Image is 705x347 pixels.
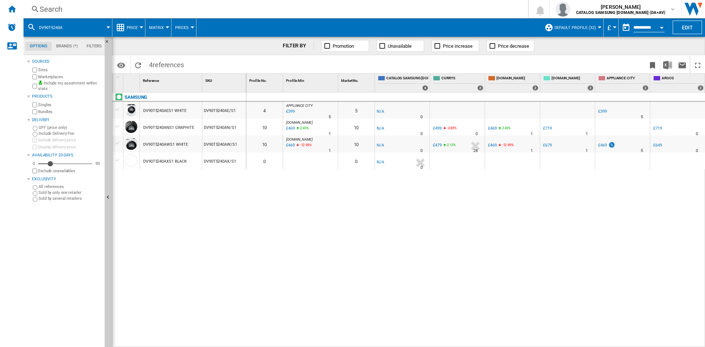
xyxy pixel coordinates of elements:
div: DV90T5240AW/S1 [202,135,246,152]
span: [DOMAIN_NAME] [496,76,538,82]
label: Sold by only one retailer [39,190,102,195]
div: DV90T5240AXS1 BLACK [143,153,187,170]
div: APPLIANCE CITY 2 offers sold by APPLIANCE CITY [597,74,650,92]
img: alerts-logo.svg [7,23,16,32]
md-tab-item: Filters [82,42,106,51]
input: Include my assortment within stats [32,82,37,91]
div: Sort None [248,74,283,85]
label: Bundles [38,109,102,115]
label: Include Delivery Fee [39,131,102,136]
div: Delivery Time : 1 day [531,130,533,138]
div: 2 offers sold by APPLIANCE CITY [643,85,648,91]
div: 4 offers sold by CATALOG SAMSUNG UK.IE (DA+AV) [422,85,428,91]
div: 4 [246,102,283,119]
div: ARGOS 2 offers sold by ARGOS [652,74,705,92]
span: Promotion [333,43,354,49]
div: £649 [652,142,662,149]
div: Delivery Time : 0 day [420,164,423,171]
img: mysite-bg-18x18.png [38,80,43,85]
div: £679 [542,142,552,149]
button: Price increase [431,40,479,52]
div: Last updated : Thursday, 4 September 2025 01:55 [285,125,295,132]
div: Sort None [141,74,202,85]
span: DV90T5240A [39,25,62,30]
div: Last updated : Thursday, 4 September 2025 01:37 [285,142,295,149]
span: -12.99 [300,143,309,147]
button: Download in Excel [660,56,675,73]
span: Profile No. [249,79,267,83]
span: APPLIANCE CITY [286,104,313,108]
md-slider: Availability [38,160,92,167]
div: £469 [488,143,497,148]
span: CATALOG SAMSUNG [DOMAIN_NAME] (DA+AV) [386,76,428,82]
span: APPLIANCE CITY [607,76,648,82]
div: Delivery Time : 1 day [586,130,588,138]
span: Price decrease [498,43,529,49]
button: md-calendar [619,20,633,35]
span: 2.43 [300,126,307,130]
div: N/A [377,159,384,166]
div: 0 [246,152,283,169]
label: Exclude unavailables [38,168,102,174]
div: Sort None [285,74,338,85]
button: Price decrease [487,40,534,52]
div: Price [116,18,141,37]
div: 2 offers sold by ARGOS [698,85,704,91]
div: 5 [338,102,375,119]
label: OFF (price only) [39,125,102,130]
span: [PERSON_NAME] [576,3,665,11]
span: Default profile (32) [554,25,596,30]
div: 10 [338,119,375,135]
div: N/A [377,142,384,149]
i: % [299,125,304,134]
div: Delivery Time : 0 day [420,147,423,155]
div: £469 [487,125,497,132]
span: Matrix [149,25,164,30]
div: £469 [487,142,497,149]
md-tab-item: Brands (*) [52,42,82,51]
button: DV90T5240A [39,18,70,37]
label: Singles [38,102,102,108]
button: Unavailable [376,40,424,52]
button: Bookmark this report [645,56,660,73]
label: All references [39,184,102,189]
div: £649 [653,143,662,148]
img: excel-24x24.png [663,61,672,69]
button: Price [127,18,141,37]
button: Options [114,58,129,72]
div: 10 [338,135,375,152]
div: FILTER BY [283,42,314,50]
div: Delivery Time : 0 day [420,130,423,138]
div: CURRYS 2 offers sold by CURRYS [431,74,485,92]
div: 90 [94,161,102,166]
button: Prices [175,18,192,37]
input: Sold by several retailers [33,197,37,202]
div: 2 offers sold by AMAZON.CO.UK [532,85,538,91]
div: £499 [432,125,442,132]
span: Price increase [443,43,473,49]
div: SKU Sort None [204,74,246,85]
div: Sort None [125,74,140,85]
img: profile.jpg [556,2,570,17]
div: Delivery Time : 5 days [641,113,643,121]
div: £719 [653,126,662,131]
div: £ [607,18,615,37]
div: £469 [597,142,615,149]
span: Market No. [341,79,359,83]
div: £469 [598,143,607,148]
span: [DOMAIN_NAME] [286,120,313,124]
label: Display delivery price [38,144,102,150]
div: £469 [488,126,497,131]
div: DV90T5240AX/S1 [202,152,246,169]
div: Delivery Time : 5 days [329,113,331,121]
span: £ [607,24,611,32]
md-tab-item: Options [25,42,52,51]
i: % [501,125,506,134]
button: Edit [673,21,702,34]
div: Reference Sort None [141,74,202,85]
input: Marketplaces [32,75,37,79]
button: Hide [105,37,113,50]
input: Sites [32,68,37,72]
span: Unavailable [388,43,412,49]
